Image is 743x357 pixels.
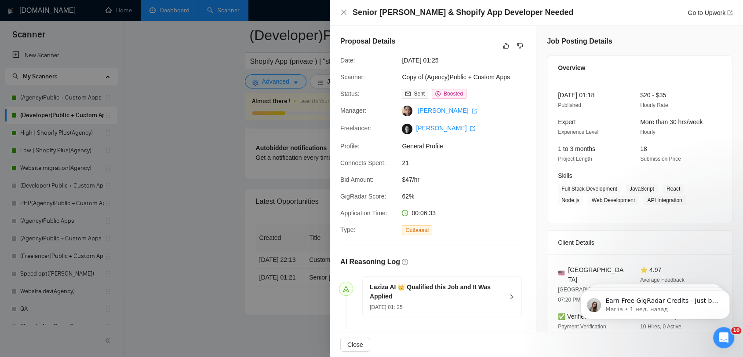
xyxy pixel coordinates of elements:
span: 18 [640,145,647,152]
h5: AI Reasoning Log [340,257,400,267]
span: Node.js [558,195,583,205]
span: Overview [558,63,585,73]
a: [PERSON_NAME] export [416,125,475,132]
h4: Senior [PERSON_NAME] & Shopify App Developer Needed [353,7,573,18]
span: Profile: [340,143,360,150]
span: Close [347,340,363,350]
span: 10 [731,327,741,334]
span: 62% [402,191,534,201]
span: Freelancer: [340,125,371,132]
span: Hourly [640,129,656,135]
span: Full Stack Development [558,184,621,194]
span: Status: [340,90,360,97]
span: ⭐ 4.97 [640,266,661,273]
iframe: Intercom live chat [713,327,734,348]
span: $20 - $35 [640,92,666,99]
span: [DATE] 01:25 [402,55,534,65]
span: export [472,108,477,114]
img: c1zmAWisTHziSa3_WcamrUCUCnFMC0MGmHuYXGxJ0Fg_6K1VvEHJSMasMTSBmg5ptU [402,124,412,134]
span: close [340,9,347,16]
span: 00:06:33 [412,210,436,217]
span: [DATE] 01:18 [558,92,594,99]
span: Connects Spent: [340,159,386,166]
span: clock-circle [402,210,408,216]
div: Client Details [558,231,721,254]
span: Date: [340,57,355,64]
span: JavaScript [626,184,658,194]
h5: Laziza AI 👑 Qualified this Job and It Was Applied [370,283,504,301]
span: Application Time: [340,210,387,217]
span: General Profile [402,141,534,151]
span: $47/hr [402,175,534,184]
button: Close [340,338,370,352]
span: Submission Price [640,156,681,162]
span: Boosted [444,91,463,97]
span: Web Development [588,195,639,205]
span: export [727,10,732,15]
span: like [503,42,509,49]
span: mail [405,91,411,96]
button: Close [340,9,347,16]
span: Bid Amount: [340,176,374,183]
span: question-circle [402,259,408,265]
span: [DATE] 01: 25 [370,304,402,310]
span: More than 30 hrs/week [640,118,703,125]
span: React [663,184,684,194]
a: Go to Upworkexport [688,9,732,16]
span: [GEOGRAPHIC_DATA] [568,265,626,284]
span: Outbound [402,225,432,235]
span: API Integration [644,195,685,205]
span: Expert [558,118,575,125]
span: 1 to 3 months [558,145,595,152]
span: Experience Level [558,129,598,135]
h5: Proposal Details [340,36,395,47]
span: Published [558,102,581,108]
span: [GEOGRAPHIC_DATA] 07:20 PM [558,287,613,303]
span: Scanner: [340,74,365,81]
span: Sent [414,91,425,97]
span: Copy of (Agency)Public + Custom Apps [402,72,534,82]
span: send [343,286,349,292]
span: Payment Verification [558,324,606,330]
span: GigRadar Score: [340,193,386,200]
span: ✅ Verified [558,313,588,320]
a: [PERSON_NAME] export [418,107,477,114]
iframe: Intercom notifications сообщение [567,272,743,333]
button: like [501,40,511,51]
h5: Job Posting Details [547,36,612,47]
span: Type: [340,226,355,233]
span: Project Length [558,156,592,162]
span: export [470,126,475,131]
span: dislike [517,42,523,49]
span: Manager: [340,107,366,114]
span: 21 [402,158,534,168]
span: dollar [435,91,441,96]
span: right [509,294,514,299]
span: Hourly Rate [640,102,668,108]
img: 🇺🇸 [558,270,565,276]
button: dislike [515,40,525,51]
span: Skills [558,172,572,179]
